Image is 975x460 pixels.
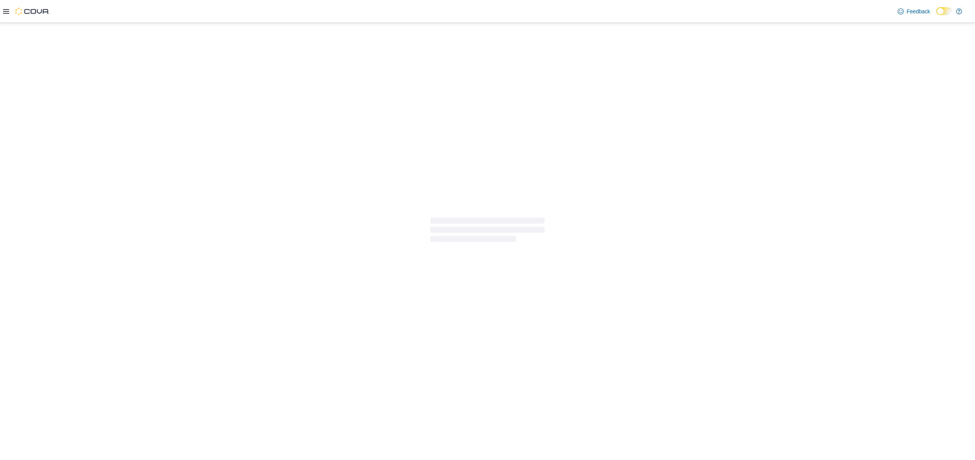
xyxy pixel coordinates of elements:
span: Feedback [907,8,930,15]
img: Cova [15,8,50,15]
span: Loading [430,219,545,244]
a: Feedback [895,4,933,19]
input: Dark Mode [936,7,952,15]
